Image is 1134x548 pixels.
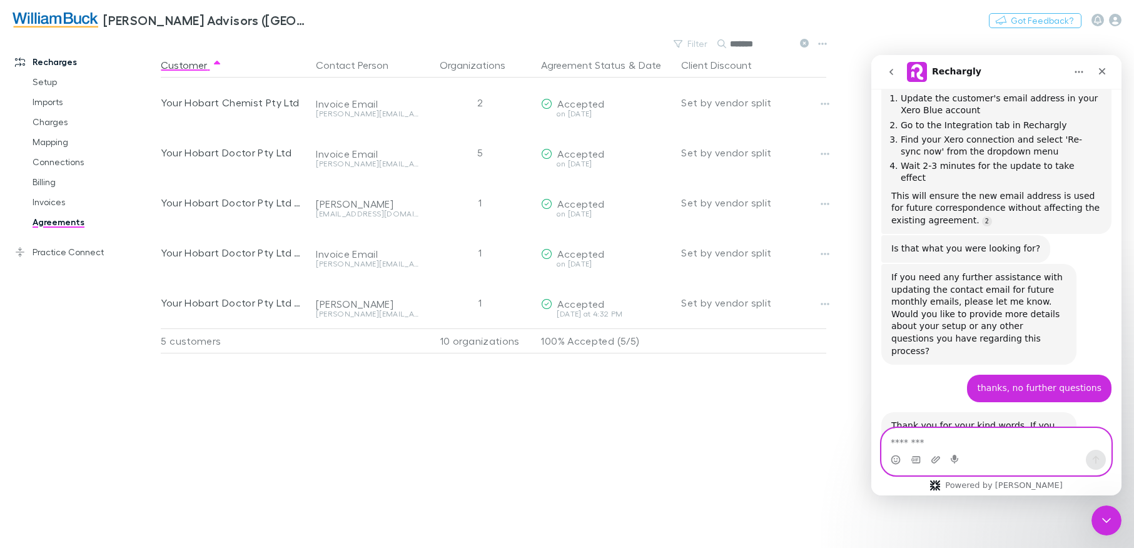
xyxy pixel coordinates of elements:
div: [PERSON_NAME][EMAIL_ADDRESS][PERSON_NAME][DOMAIN_NAME] [316,160,418,168]
button: Emoji picker [19,400,29,410]
div: Thank you for your kind words. If you need any further assistance in the future, please do not he... [20,365,195,414]
div: Your Hobart Doctor Pty Ltd T/A Jordan River Health [161,178,306,228]
span: Accepted [557,298,604,310]
button: Gif picker [39,400,49,410]
li: Update the customer's email address in your Xero Blue account [29,38,230,61]
div: [EMAIL_ADDRESS][DOMAIN_NAME] [316,210,418,218]
div: Invoice Email [316,98,418,110]
button: Date [639,53,661,78]
div: Your Hobart Doctor Pty Ltd T/A [GEOGRAPHIC_DATA] [161,228,306,278]
div: [PERSON_NAME][EMAIL_ADDRESS][PERSON_NAME][DOMAIN_NAME] [316,310,418,318]
p: 100% Accepted (5/5) [541,329,671,353]
div: thanks, no further questions [96,320,240,347]
button: Customer [161,53,222,78]
div: on [DATE] [541,160,671,168]
div: Set by vendor split [681,228,826,278]
a: Billing [20,172,168,192]
a: Practice Connect [3,242,168,262]
div: [PERSON_NAME][EMAIL_ADDRESS][PERSON_NAME][DOMAIN_NAME] [316,260,418,268]
span: Accepted [557,98,604,109]
a: Recharges [3,52,168,72]
a: Charges [20,112,168,132]
button: Send a message… [215,395,235,415]
li: Find your Xero connection and select 'Re-sync now' from the dropdown menu [29,79,230,102]
div: [PERSON_NAME] [316,298,418,310]
div: on [DATE] [541,210,671,218]
button: Organizations [440,53,520,78]
a: Source reference 13346381: [111,161,121,171]
iframe: Intercom live chat [871,55,1121,495]
div: Thank you for your kind words. If you need any further assistance in the future, please do not he... [10,357,205,421]
div: 2 [423,78,536,128]
button: Got Feedback? [989,13,1081,28]
button: Start recording [79,400,89,410]
div: 1 [423,228,536,278]
li: Go to the Integration tab in Rechargly [29,64,230,76]
button: Upload attachment [59,400,69,410]
a: Setup [20,72,168,92]
div: Your Hobart Chemist Pty Ltd [161,78,306,128]
a: Invoices [20,192,168,212]
a: Connections [20,152,168,172]
div: 1 [423,178,536,228]
button: Contact Person [316,53,403,78]
img: William Buck Advisors (WA) Pty Ltd's Logo [13,13,98,28]
div: [DATE] at 4:32 PM [541,310,671,318]
div: [PERSON_NAME][EMAIL_ADDRESS][PERSON_NAME][DOMAIN_NAME] [316,110,418,118]
div: If you need any further assistance with updating the contact email for future monthly emails, ple... [20,216,195,302]
div: Is that what you were looking for? [20,188,169,200]
div: This will ensure the new email address is used for future correspondence without affecting the ex... [20,135,230,172]
a: [PERSON_NAME] Advisors ([GEOGRAPHIC_DATA]) Pty Ltd [5,5,318,35]
div: Set by vendor split [681,78,826,128]
div: 5 customers [161,328,311,353]
div: Set by vendor split [681,278,826,328]
iframe: Intercom live chat [1091,505,1121,535]
div: Your Hobart Doctor Pty Ltd T/A YHD Medical [161,278,306,328]
div: on [DATE] [541,260,671,268]
div: thanks, no further questions [106,327,230,340]
div: George says… [10,320,240,357]
a: Agreements [20,212,168,232]
div: 5 [423,128,536,178]
div: Your Hobart Doctor Pty Ltd [161,128,306,178]
span: Accepted [557,198,604,210]
div: Is that what you were looking for? [10,180,179,208]
div: Invoice Email [316,248,418,260]
div: Rechargly says… [10,180,240,209]
div: & [541,53,671,78]
li: Wait 2-3 minutes for the update to take effect [29,105,230,128]
div: [PERSON_NAME] [316,198,418,210]
div: 1 [423,278,536,328]
button: Client Discount [681,53,767,78]
div: on [DATE] [541,110,671,118]
div: 10 organizations [423,328,536,353]
div: If you need any further assistance with updating the contact email for future monthly emails, ple... [10,209,205,310]
div: Invoice Email [316,148,418,160]
a: Imports [20,92,168,112]
div: Set by vendor split [681,128,826,178]
textarea: Message… [11,373,240,395]
div: Rechargly says… [10,357,240,449]
div: Rechargly says… [10,209,240,320]
a: Mapping [20,132,168,152]
div: Set by vendor split [681,178,826,228]
span: Accepted [557,248,604,260]
h3: [PERSON_NAME] Advisors ([GEOGRAPHIC_DATA]) Pty Ltd [103,13,310,28]
button: Filter [667,36,715,51]
span: Accepted [557,148,604,160]
button: Agreement Status [541,53,625,78]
